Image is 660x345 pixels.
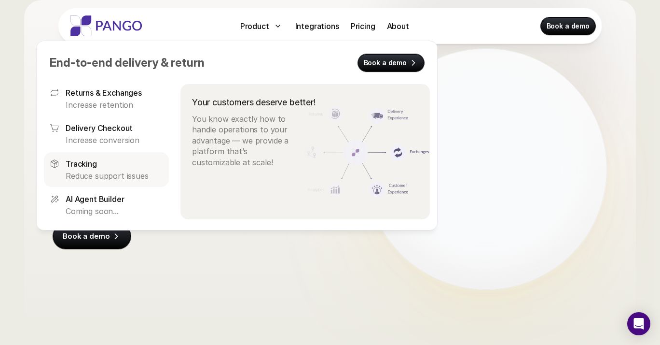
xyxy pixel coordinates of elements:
a: Book a demo [541,17,595,35]
p: Reduce support issues [66,170,163,181]
a: Returns & ExchangesIncrease retention [44,81,169,116]
a: TrackingReduce support issues [44,152,169,187]
span: delivery [115,56,158,70]
p: Pricing [351,20,375,32]
p: Tracking [66,158,97,169]
p: Coming soon... [66,206,163,216]
span: & [161,56,168,70]
a: Book a demo [358,54,424,72]
p: About [387,20,409,32]
p: Increase retention [66,100,163,110]
p: Returns & Exchanges [66,87,142,99]
p: Book a demo [63,231,110,241]
p: Your customers deserve better! [192,96,316,109]
p: Delivery Checkout [66,122,133,134]
p: Book a demo [547,21,590,31]
p: Integrations [295,20,339,32]
a: Delivery CheckoutIncrease conversion [44,116,169,151]
p: You know exactly how to handle operations to your advantage — we provide a platform that’s custom... [192,114,296,168]
a: Book a demo [53,224,131,249]
p: Book a demo [364,58,407,68]
a: Integrations [291,18,343,34]
span: End-to-end [50,56,112,70]
div: Open Intercom Messenger [627,312,650,335]
span: return [171,56,205,70]
a: Pricing [347,18,379,34]
p: Product [240,20,269,32]
p: AI Agent Builder [66,193,124,205]
a: About [383,18,413,34]
p: Increase conversion [66,135,163,145]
